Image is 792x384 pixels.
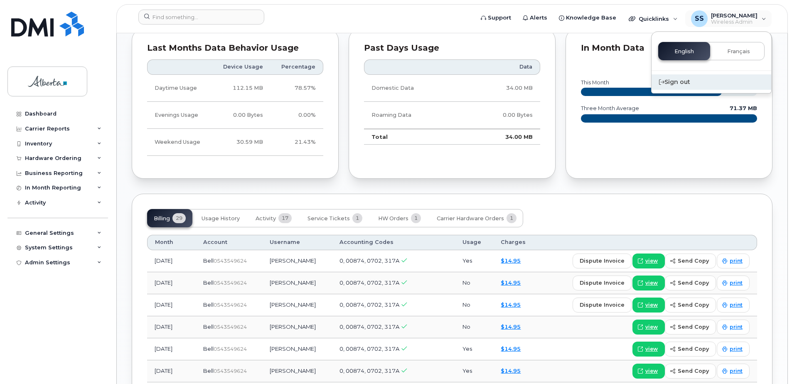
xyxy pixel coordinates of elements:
span: Quicklinks [639,15,669,22]
th: Data [463,59,540,74]
td: [PERSON_NAME] [262,294,332,316]
th: Username [262,235,332,250]
a: view [632,364,665,379]
div: Past Days Usage [364,44,540,52]
span: print [730,345,743,353]
button: send copy [665,342,716,357]
td: Total [364,129,463,145]
span: Bell [203,301,214,308]
td: 112.15 MB [212,75,271,102]
th: Account [196,235,262,250]
span: view [645,345,658,353]
button: send copy [665,298,716,313]
span: 0, 00874, 0702, 317A [339,257,399,264]
td: [PERSON_NAME] [262,360,332,382]
span: 17 [278,213,292,223]
button: dispute invoice [573,276,632,290]
td: [PERSON_NAME] [262,250,332,272]
a: Support [475,10,517,26]
span: view [645,301,658,309]
span: Bell [203,279,214,286]
span: Usage History [202,215,240,222]
td: 30.59 MB [212,129,271,156]
span: 0543549624 [214,302,247,308]
a: view [632,254,665,268]
span: print [730,367,743,375]
span: dispute invoice [580,257,625,265]
th: Charges [493,235,539,250]
a: $14.95 [501,279,521,286]
span: send copy [678,279,709,287]
tr: Weekdays from 6:00pm to 8:00am [147,102,323,129]
span: print [730,323,743,331]
span: Français [727,48,750,55]
td: No [455,294,493,316]
a: view [632,298,665,313]
a: $14.95 [501,301,521,308]
text: this month [580,79,609,86]
a: print [717,276,750,290]
th: Accounting Codes [332,235,455,250]
span: 0543549624 [214,346,247,352]
span: 0543549624 [214,280,247,286]
td: 21.43% [271,129,323,156]
span: Bell [203,367,214,374]
span: 0, 00874, 0702, 317A [339,323,399,330]
a: print [717,364,750,379]
span: print [730,257,743,265]
div: Quicklinks [623,10,684,27]
span: 0543549624 [214,324,247,330]
button: send copy [665,254,716,268]
span: 0, 00874, 0702, 317A [339,345,399,352]
span: view [645,257,658,265]
td: Yes [455,250,493,272]
a: $14.95 [501,257,521,264]
input: Find something... [138,10,264,25]
td: [DATE] [147,338,196,360]
th: Usage [455,235,493,250]
td: 78.57% [271,75,323,102]
span: 0, 00874, 0702, 317A [339,279,399,286]
td: 34.00 MB [463,75,540,102]
span: [PERSON_NAME] [711,12,758,19]
span: send copy [678,301,709,309]
span: view [645,367,658,375]
span: Bell [203,345,214,352]
span: Wireless Admin [711,19,758,25]
th: Percentage [271,59,323,74]
span: print [730,301,743,309]
button: send copy [665,276,716,290]
td: No [455,272,493,294]
td: [DATE] [147,272,196,294]
td: [PERSON_NAME] [262,316,332,338]
td: Evenings Usage [147,102,212,129]
div: In Month Data [581,44,757,52]
td: Yes [455,338,493,360]
span: Alerts [530,14,547,22]
span: 0, 00874, 0702, 317A [339,301,399,308]
td: Yes [455,360,493,382]
span: view [645,323,658,331]
a: $14.95 [501,367,521,374]
span: send copy [678,345,709,353]
span: 0, 00874, 0702, 317A [339,367,399,374]
a: $14.95 [501,345,521,352]
span: 0543549624 [214,258,247,264]
a: view [632,276,665,290]
span: send copy [678,367,709,375]
a: print [717,298,750,313]
span: SS [695,14,704,24]
td: [DATE] [147,250,196,272]
span: print [730,279,743,287]
div: Sign out [652,74,771,90]
span: Activity [256,215,276,222]
span: 1 [507,213,517,223]
div: Last Months Data Behavior Usage [147,44,323,52]
button: send copy [665,364,716,379]
span: dispute invoice [580,279,625,287]
span: Carrier Hardware Orders [437,215,504,222]
span: Knowledge Base [566,14,616,22]
span: Bell [203,323,214,330]
td: Domestic Data [364,75,463,102]
td: Daytime Usage [147,75,212,102]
